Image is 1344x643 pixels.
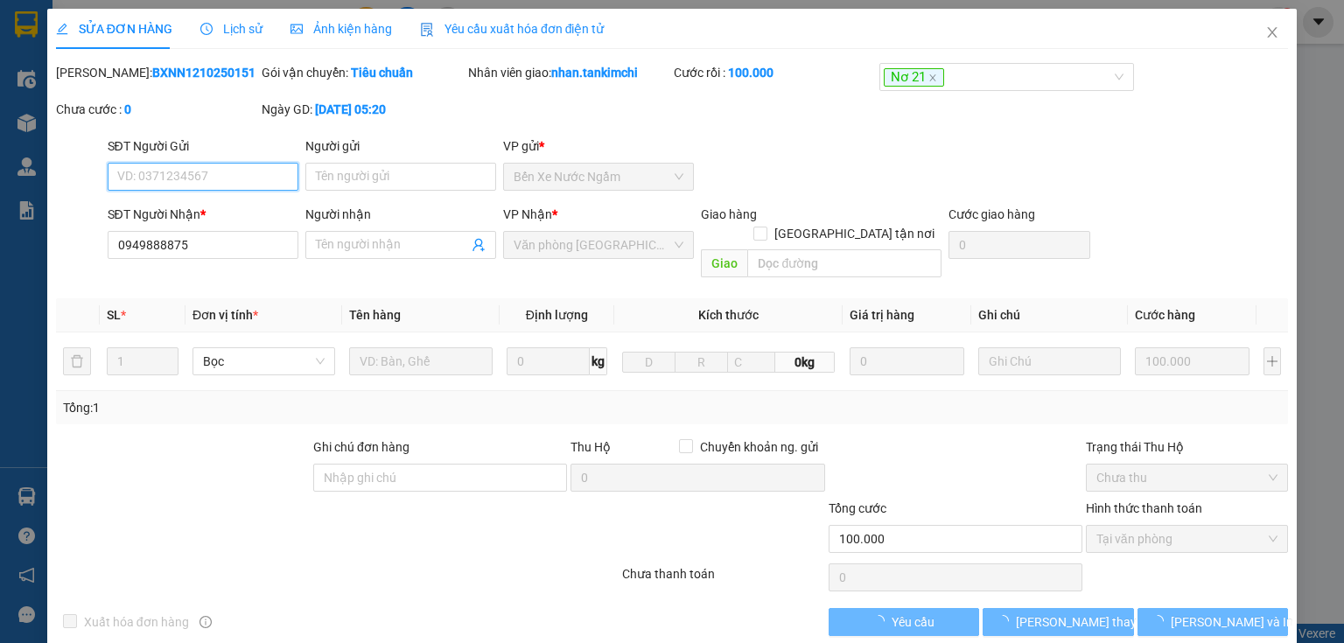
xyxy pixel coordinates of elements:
input: C [727,352,775,373]
span: Giao [701,249,747,277]
div: Người nhận [305,205,496,224]
th: Ghi chú [971,298,1129,332]
span: Ảnh kiện hàng [290,22,392,36]
span: Giao hàng [701,207,757,221]
span: Yêu cầu [892,612,934,632]
label: Ghi chú đơn hàng [313,440,409,454]
input: VD: Bàn, Ghế [349,347,493,375]
span: user-add [472,238,486,252]
span: Cước hàng [1135,308,1195,322]
span: kg [590,347,607,375]
b: [DATE] 05:20 [315,102,386,116]
span: [GEOGRAPHIC_DATA] tận nơi [767,224,941,243]
span: Xuất hóa đơn hàng [77,612,196,632]
span: close [928,73,937,82]
span: Bọc [203,348,325,374]
span: Tại văn phòng [1096,526,1277,552]
span: edit [56,23,68,35]
b: 0 [124,102,131,116]
span: SỬA ĐƠN HÀNG [56,22,172,36]
span: [PERSON_NAME] và In [1171,612,1293,632]
span: picture [290,23,303,35]
span: [PERSON_NAME] thay đổi [1016,612,1156,632]
span: Lịch sử [200,22,262,36]
span: Chuyển khoản ng. gửi [693,437,825,457]
span: Định lượng [526,308,588,322]
span: loading [997,615,1016,627]
span: Thu Hộ [570,440,611,454]
input: Dọc đường [747,249,941,277]
div: Ngày GD: [262,100,464,119]
span: loading [1151,615,1171,627]
span: Tên hàng [349,308,401,322]
div: VP gửi [503,136,694,156]
span: Kích thước [698,308,759,322]
input: 0 [850,347,964,375]
div: Tổng: 1 [63,398,520,417]
span: Chưa thu [1096,465,1277,491]
span: info-circle [199,616,212,628]
input: R [675,352,728,373]
input: D [622,352,675,373]
span: Bến Xe Nước Ngầm [514,164,683,190]
button: [PERSON_NAME] và In [1137,608,1289,636]
div: Gói vận chuyển: [262,63,464,82]
div: Trạng thái Thu Hộ [1086,437,1288,457]
span: Nơ 21 [884,68,944,87]
span: clock-circle [200,23,213,35]
input: Ghi Chú [978,347,1122,375]
label: Cước giao hàng [948,207,1035,221]
span: Văn phòng Đà Nẵng [514,232,683,258]
div: Cước rồi : [674,63,876,82]
b: BXNN1210250151 [152,66,255,80]
b: Tiêu chuẩn [351,66,413,80]
input: 0 [1135,347,1249,375]
button: Yêu cầu [829,608,980,636]
input: Cước giao hàng [948,231,1090,259]
button: Close [1248,9,1297,58]
span: close [1265,25,1279,39]
button: [PERSON_NAME] thay đổi [983,608,1134,636]
div: SĐT Người Gửi [108,136,298,156]
span: loading [872,615,892,627]
img: icon [420,23,434,37]
input: Ghi chú đơn hàng [313,464,567,492]
label: Hình thức thanh toán [1086,501,1202,515]
span: Yêu cầu xuất hóa đơn điện tử [420,22,605,36]
div: Người gửi [305,136,496,156]
span: VP Nhận [503,207,552,221]
b: 100.000 [728,66,773,80]
div: [PERSON_NAME]: [56,63,258,82]
span: Giá trị hàng [850,308,914,322]
div: SĐT Người Nhận [108,205,298,224]
span: 0kg [775,352,834,373]
button: delete [63,347,91,375]
span: SL [107,308,121,322]
button: plus [1263,347,1281,375]
span: Tổng cước [829,501,886,515]
div: Chưa cước : [56,100,258,119]
div: Nhân viên giao: [468,63,670,82]
div: Chưa thanh toán [620,564,826,595]
b: nhan.tankimchi [551,66,638,80]
span: Đơn vị tính [192,308,258,322]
